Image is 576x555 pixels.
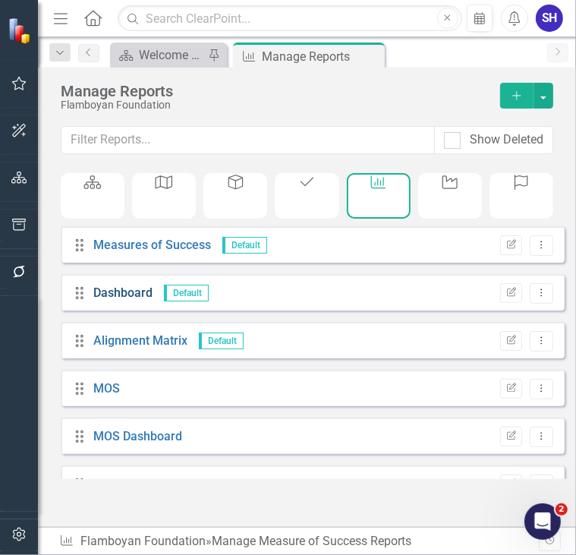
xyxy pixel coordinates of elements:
input: Search ClearPoint... [118,5,461,32]
a: MOS [93,381,120,396]
div: Show Deleted [470,131,543,149]
div: » Manage Measure of Success Reports [59,533,539,550]
iframe: Intercom live chat [524,503,561,540]
span: Default [164,285,209,301]
span: Default [199,333,244,349]
span: 2 [556,503,568,516]
a: FY24 Q2 Board Meeting Report [93,477,263,491]
input: Filter Reports... [61,126,435,154]
img: ClearPoint Strategy [6,16,35,45]
a: Alignment Matrix [93,333,187,348]
a: Measures of Success [93,238,211,252]
a: Welcome Page [114,46,204,65]
a: MOS Dashboard [93,429,182,443]
div: Manage Reports [262,47,381,66]
a: Dashboard [93,285,153,300]
div: Flamboyan Foundation [61,99,485,111]
button: SH [536,5,563,32]
a: Flamboyan Foundation [80,534,206,548]
div: Welcome Page [139,46,204,65]
span: Default [222,237,267,254]
div: Manage Reports [61,83,485,99]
